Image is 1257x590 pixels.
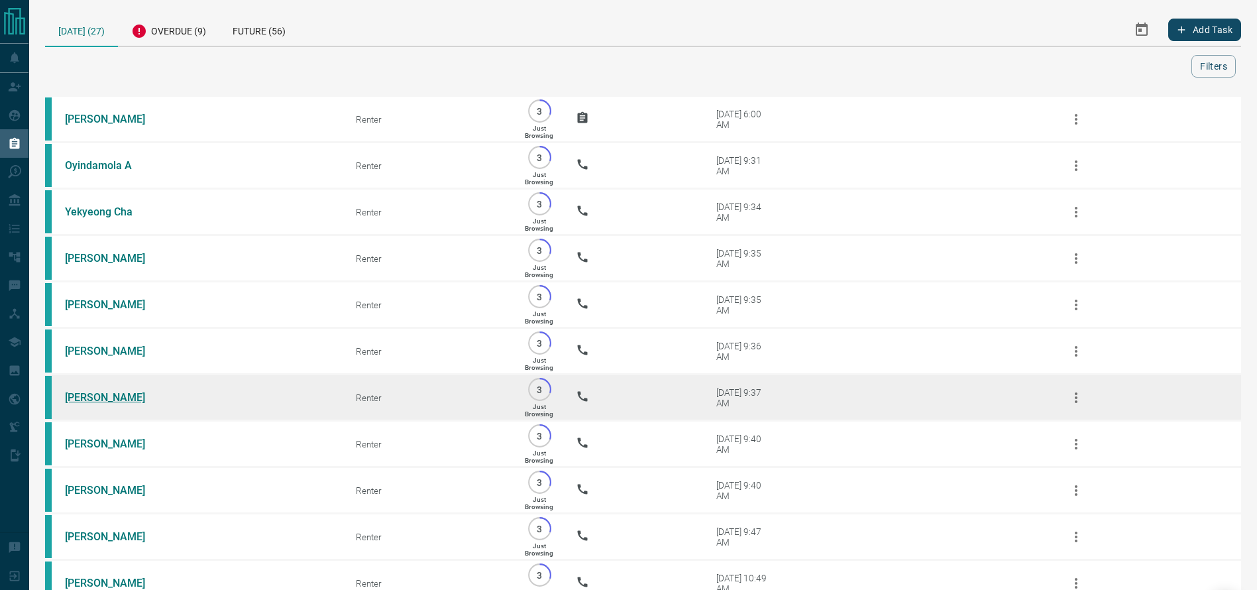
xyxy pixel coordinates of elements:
[45,283,52,326] div: condos.ca
[535,152,545,162] p: 3
[65,252,164,265] a: [PERSON_NAME]
[65,298,164,311] a: [PERSON_NAME]
[525,542,553,557] p: Just Browsing
[716,109,773,130] div: [DATE] 6:00 AM
[45,97,52,141] div: condos.ca
[535,477,545,487] p: 3
[525,310,553,325] p: Just Browsing
[535,199,545,209] p: 3
[1126,14,1158,46] button: Select Date Range
[356,300,503,310] div: Renter
[356,207,503,217] div: Renter
[65,391,164,404] a: [PERSON_NAME]
[535,384,545,394] p: 3
[525,217,553,232] p: Just Browsing
[45,376,52,419] div: condos.ca
[45,13,118,47] div: [DATE] (27)
[356,160,503,171] div: Renter
[118,13,219,46] div: Overdue (9)
[716,526,773,548] div: [DATE] 9:47 AM
[525,449,553,464] p: Just Browsing
[716,387,773,408] div: [DATE] 9:37 AM
[525,171,553,186] p: Just Browsing
[535,106,545,116] p: 3
[535,292,545,302] p: 3
[356,346,503,357] div: Renter
[356,439,503,449] div: Renter
[219,13,299,46] div: Future (56)
[65,113,164,125] a: [PERSON_NAME]
[716,434,773,455] div: [DATE] 9:40 AM
[356,392,503,403] div: Renter
[45,237,52,280] div: condos.ca
[525,125,553,139] p: Just Browsing
[45,422,52,465] div: condos.ca
[356,532,503,542] div: Renter
[356,114,503,125] div: Renter
[535,338,545,348] p: 3
[45,144,52,187] div: condos.ca
[716,480,773,501] div: [DATE] 9:40 AM
[65,345,164,357] a: [PERSON_NAME]
[525,264,553,278] p: Just Browsing
[45,469,52,512] div: condos.ca
[716,248,773,269] div: [DATE] 9:35 AM
[716,202,773,223] div: [DATE] 9:34 AM
[535,524,545,534] p: 3
[716,341,773,362] div: [DATE] 9:36 AM
[356,485,503,496] div: Renter
[65,438,164,450] a: [PERSON_NAME]
[535,570,545,580] p: 3
[1191,55,1236,78] button: Filters
[716,294,773,316] div: [DATE] 9:35 AM
[65,206,164,218] a: Yekyeong Cha
[535,431,545,441] p: 3
[356,253,503,264] div: Renter
[65,159,164,172] a: Oyindamola A
[45,515,52,558] div: condos.ca
[65,577,164,589] a: [PERSON_NAME]
[356,578,503,589] div: Renter
[45,190,52,233] div: condos.ca
[65,484,164,497] a: [PERSON_NAME]
[535,245,545,255] p: 3
[45,329,52,373] div: condos.ca
[525,403,553,418] p: Just Browsing
[716,155,773,176] div: [DATE] 9:31 AM
[525,357,553,371] p: Just Browsing
[525,496,553,510] p: Just Browsing
[65,530,164,543] a: [PERSON_NAME]
[1168,19,1241,41] button: Add Task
